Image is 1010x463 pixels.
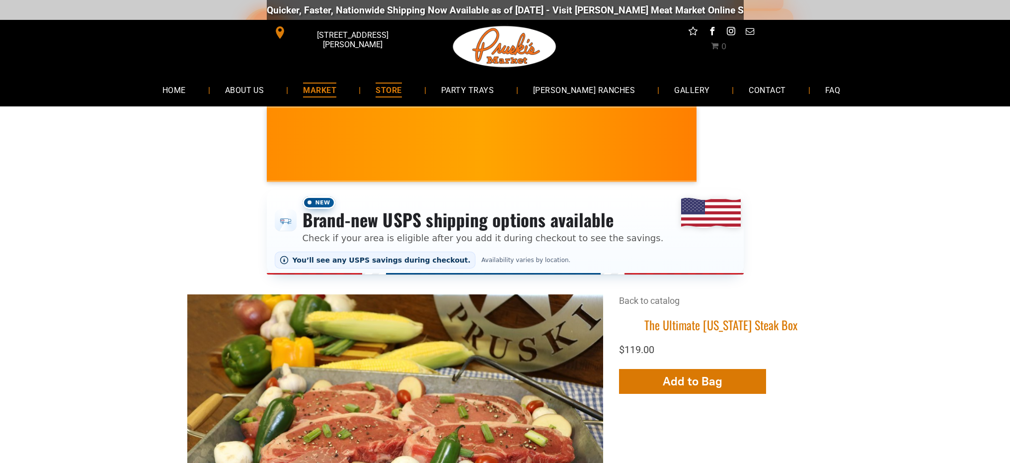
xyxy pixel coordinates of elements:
[267,25,419,40] a: [STREET_ADDRESS][PERSON_NAME]
[619,369,766,394] button: Add to Bag
[258,4,860,16] div: Quicker, Faster, Nationwide Shipping Now Available as of [DATE] - Visit [PERSON_NAME] Meat Market...
[518,77,650,103] a: [PERSON_NAME] RANCHES
[810,77,855,103] a: FAQ
[451,20,558,74] img: Pruski-s+Market+HQ+Logo2-1920w.png
[303,209,664,231] h3: Brand-new USPS shipping options available
[721,42,726,51] span: 0
[619,295,680,306] a: Back to catalog
[361,77,416,103] a: STORE
[687,25,699,40] a: Social network
[426,77,509,103] a: PARTY TRAYS
[479,257,572,264] span: Availability varies by location.
[303,231,664,245] p: Check if your area is eligible after you add it during checkout to see the savings.
[743,25,756,40] a: email
[734,77,800,103] a: CONTACT
[659,77,724,103] a: GALLERY
[303,83,336,97] span: MARKET
[293,256,471,264] span: You’ll see any USPS savings during checkout.
[288,77,351,103] a: MARKET
[619,294,823,317] div: Breadcrumbs
[210,77,279,103] a: ABOUT US
[663,374,722,388] span: Add to Bag
[619,317,823,333] h1: The Ultimate [US_STATE] Steak Box
[705,25,718,40] a: facebook
[724,25,737,40] a: instagram
[267,190,744,275] div: Shipping options announcement
[148,77,201,103] a: HOME
[686,151,881,167] span: [PERSON_NAME] MARKET
[619,344,654,356] span: $119.00
[288,25,416,54] span: [STREET_ADDRESS][PERSON_NAME]
[303,196,335,209] span: New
